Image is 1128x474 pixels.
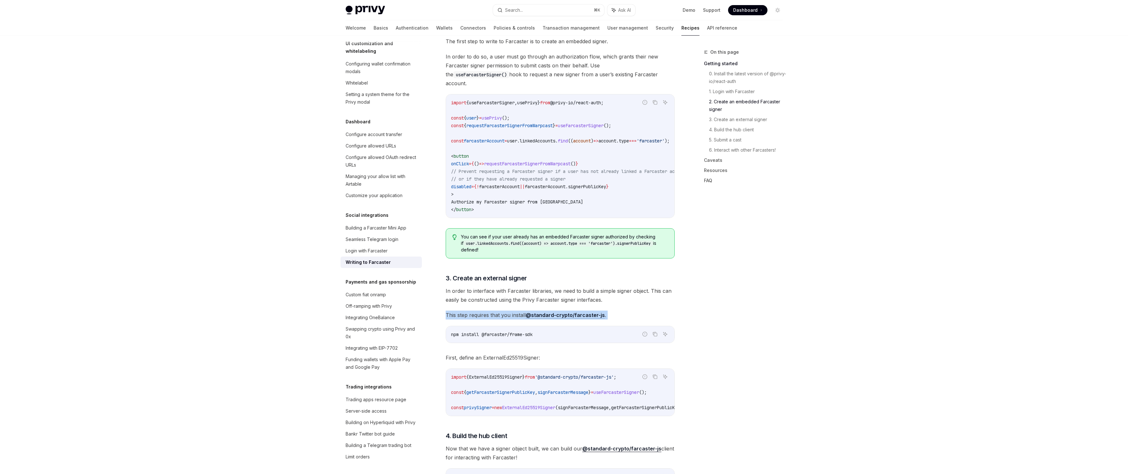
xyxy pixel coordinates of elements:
span: const [451,389,464,395]
a: Whitelabel [341,77,422,89]
span: = [471,184,474,189]
span: ) [591,138,593,144]
a: Configure allowed URLs [341,140,422,152]
span: </ [451,207,456,212]
a: FAQ [704,175,788,186]
a: User management [607,20,648,36]
h5: Dashboard [346,118,370,126]
span: { [474,184,476,189]
a: Limit orders [341,451,422,463]
div: Custom fiat onramp [346,291,386,299]
a: Recipes [681,20,699,36]
span: farcasterAccount [479,184,520,189]
div: Managing your allow list with Airtable [346,173,418,188]
span: => [593,138,598,144]
span: > [471,207,474,212]
h5: Social integrations [346,211,388,219]
a: Transaction management [543,20,600,36]
span: auth [591,100,601,106]
span: { [466,100,469,106]
div: Integrating with EIP-7702 [346,344,398,352]
span: npm install @farcaster/frame-sdk [451,332,532,337]
span: Authorize my Farcaster signer from [GEOGRAPHIC_DATA] [451,199,583,205]
span: ; [601,100,604,106]
span: ! [476,184,479,189]
span: useFarcasterSigner [469,100,515,106]
span: ExternalEd25519Signer [469,374,522,380]
a: Funding wallets with Apple Pay and Google Pay [341,354,422,373]
span: io [568,100,573,106]
a: Configure account transfer [341,129,422,140]
div: Login with Farcaster [346,247,388,255]
span: // or if they have already requested a signer [451,176,565,182]
span: < [451,153,454,159]
span: In order to interface with Farcaster libraries, we need to build a simple signer object. This can... [446,286,675,304]
span: You can see if your user already has an embedded Farcaster signer authorized by checking if is de... [461,234,668,253]
div: Server-side access [346,407,387,415]
span: 3. Create an external signer [446,274,527,283]
span: / [573,100,576,106]
span: requestFarcasterSignerFromWarpcast [466,123,553,128]
span: = [555,123,558,128]
span: . [565,184,568,189]
span: { [464,115,466,121]
button: Toggle dark mode [773,5,783,15]
a: Server-side access [341,405,422,417]
span: user [507,138,517,144]
span: - [565,100,568,106]
a: 3. Create an external signer [709,114,788,125]
span: 'farcaster' [637,138,665,144]
a: Dashboard [728,5,767,15]
span: disabled [451,184,471,189]
div: Configuring wallet confirmation modals [346,60,418,75]
a: Login with Farcaster [341,245,422,257]
span: (); [502,115,510,121]
span: } [588,389,591,395]
span: from [525,374,535,380]
div: Configure allowed URLs [346,142,396,150]
button: Report incorrect code [641,373,649,381]
span: const [451,138,464,144]
div: Building a Telegram trading bot [346,442,411,449]
span: = [591,389,593,395]
span: , [535,389,537,395]
span: requestFarcasterSignerFromWarpcast [484,161,571,167]
span: { [464,389,466,395]
span: signFarcasterMessage [537,389,588,395]
code: user.linkedAccounts.find((account) => account.type === 'farcaster').signerPublicKey [463,240,653,247]
button: Report incorrect code [641,98,649,106]
span: const [451,123,464,128]
h5: Trading integrations [346,383,392,391]
span: privy [553,100,565,106]
span: Ask AI [618,7,631,13]
span: . [517,138,520,144]
span: , [515,100,517,106]
span: ⌘ K [594,8,600,13]
span: signerPublicKey [568,184,606,189]
span: The first step to write to Farcaster is to create an embedded signer. [446,37,675,46]
a: Trading apps resource page [341,394,422,405]
span: useFarcasterSigner [593,389,639,395]
span: { [471,161,474,167]
a: Policies & controls [494,20,535,36]
a: Basics [374,20,388,36]
span: type [619,138,629,144]
a: Resources [704,165,788,175]
svg: Tip [452,234,457,240]
span: First, define an ExternalEd25519Signer: [446,353,675,362]
div: Swapping crypto using Privy and 0x [346,325,418,340]
span: Dashboard [733,7,758,13]
span: 4. Build the hub client [446,431,507,440]
span: useFarcasterSigner [558,123,604,128]
div: Configure account transfer [346,131,402,138]
span: Now that we have a signer object built, we can build our client for interacting with Farcaster! [446,444,675,462]
h5: UI customization and whitelabeling [346,40,422,55]
span: from [540,100,550,106]
a: 1. Login with Farcaster [709,86,788,97]
a: Bankr Twitter bot guide [341,428,422,440]
span: import [451,374,466,380]
a: Building a Farcaster Mini App [341,222,422,234]
div: Search... [505,6,523,14]
div: Off-ramping with Privy [346,302,392,310]
span: = [469,161,471,167]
